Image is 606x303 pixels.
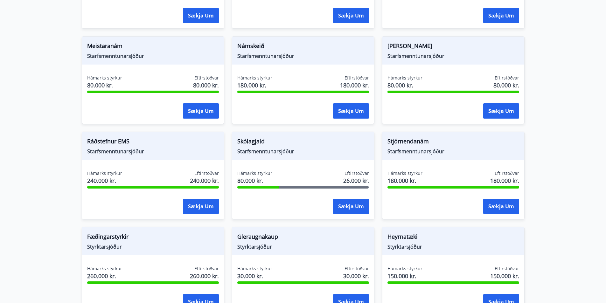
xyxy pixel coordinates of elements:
[87,170,122,176] span: Hámarks styrkur
[194,75,219,81] span: Eftirstöðvar
[237,232,369,243] span: Gleraugnakaup
[237,137,369,148] span: Skólagjald
[345,265,369,272] span: Eftirstöðvar
[87,75,122,81] span: Hámarks styrkur
[493,81,519,89] span: 80.000 kr.
[387,232,519,243] span: Heyrnatæki
[87,243,219,250] span: Styrktarsjóður
[387,170,422,176] span: Hámarks styrkur
[87,42,219,52] span: Meistaranám
[495,265,519,272] span: Eftirstöðvar
[237,170,272,176] span: Hámarks styrkur
[237,176,272,185] span: 80.000 kr.
[483,199,519,214] button: Sækja um
[87,265,122,272] span: Hámarks styrkur
[87,81,122,89] span: 80.000 kr.
[495,75,519,81] span: Eftirstöðvar
[237,52,369,59] span: Starfsmenntunarsjóður
[345,75,369,81] span: Eftirstöðvar
[193,81,219,89] span: 80.000 kr.
[183,8,219,23] button: Sækja um
[343,272,369,280] span: 30.000 kr.
[387,265,422,272] span: Hámarks styrkur
[387,176,422,185] span: 180.000 kr.
[387,42,519,52] span: [PERSON_NAME]
[387,52,519,59] span: Starfsmenntunarsjóður
[237,81,272,89] span: 180.000 kr.
[237,75,272,81] span: Hámarks styrkur
[387,75,422,81] span: Hámarks styrkur
[194,170,219,176] span: Eftirstöðvar
[87,176,122,185] span: 240.000 kr.
[333,199,369,214] button: Sækja um
[483,103,519,119] button: Sækja um
[237,272,272,280] span: 30.000 kr.
[340,81,369,89] span: 180.000 kr.
[87,272,122,280] span: 260.000 kr.
[183,103,219,119] button: Sækja um
[87,137,219,148] span: Ráðstefnur EMS
[237,42,369,52] span: Námskeið
[87,232,219,243] span: Fæðingarstyrkir
[343,176,369,185] span: 26.000 kr.
[387,243,519,250] span: Styrktarsjóður
[387,137,519,148] span: Stjórnendanám
[190,176,219,185] span: 240.000 kr.
[387,272,422,280] span: 150.000 kr.
[490,176,519,185] span: 180.000 kr.
[333,8,369,23] button: Sækja um
[495,170,519,176] span: Eftirstöðvar
[333,103,369,119] button: Sækja um
[237,265,272,272] span: Hámarks styrkur
[190,272,219,280] span: 260.000 kr.
[87,52,219,59] span: Starfsmenntunarsjóður
[387,81,422,89] span: 80.000 kr.
[483,8,519,23] button: Sækja um
[345,170,369,176] span: Eftirstöðvar
[490,272,519,280] span: 150.000 kr.
[194,265,219,272] span: Eftirstöðvar
[237,243,369,250] span: Styrktarsjóður
[87,148,219,155] span: Starfsmenntunarsjóður
[183,199,219,214] button: Sækja um
[237,148,369,155] span: Starfsmenntunarsjóður
[387,148,519,155] span: Starfsmenntunarsjóður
